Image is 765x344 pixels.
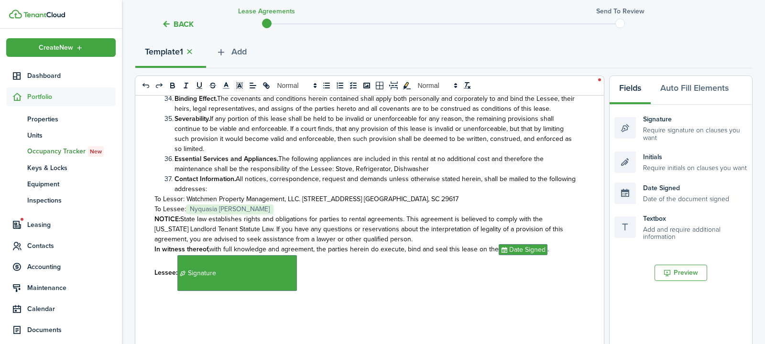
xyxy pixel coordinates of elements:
span: Units [27,130,116,140]
button: clean [460,80,474,91]
button: Auto Fill Elements [651,76,738,105]
button: Add [206,40,256,68]
strong: Lessee: [154,268,177,278]
span: Dashboard [27,71,116,81]
span: The covenants and conditions herein contained shall apply both personally and corporately to and ... [175,94,575,114]
span: State law establishes rights and obligations for parties to rental agreements. This agreement is ... [154,214,563,244]
button: underline [193,80,206,91]
strong: Essential Services and Appliances. [175,154,278,164]
span: Nyquasia [PERSON_NAME] [186,204,273,214]
strong: In witness thereof, [154,244,209,254]
a: Inspections [6,192,116,208]
a: Dashboard [6,66,116,85]
strong: Contact Information. [175,174,236,184]
span: Properties [27,114,116,124]
span: Occupancy Tracker [27,146,116,157]
button: list: check [347,80,360,91]
span: Documents [27,325,116,335]
strong: Template [145,45,180,58]
button: Open menu [6,38,116,57]
span: Maintenance [27,283,116,293]
button: Back [162,19,194,29]
span: Leasing [27,220,116,230]
button: redo: redo [153,80,166,91]
button: list: bullet [320,80,333,91]
button: undo: undo [139,80,153,91]
button: image [360,80,373,91]
span: Keys & Locks [27,163,116,173]
span: Create New [39,44,73,51]
button: Preview [655,265,707,281]
button: strike [206,80,219,91]
span: Portfolio [27,92,116,102]
button: pageBreak [387,80,400,91]
span: To Lessor: Watchmen Property Management, LLC. [STREET_ADDRESS] [GEOGRAPHIC_DATA], SC 29617 [154,194,459,204]
button: italic [179,80,193,91]
strong: Binding Effect. [175,94,217,104]
img: TenantCloud [9,10,22,19]
h3: Send to review [596,6,645,16]
button: bold [166,80,179,91]
span: New [90,147,102,156]
span: If any portion of this lease shall be held to be invalid or unenforceable for any reason, the rem... [175,114,572,154]
a: Keys & Locks [6,160,116,176]
strong: 1 [180,45,183,58]
button: list: ordered [333,80,347,91]
a: Units [6,127,116,143]
button: link [260,80,273,91]
span: Calendar [27,304,116,314]
strong: NOTICE: [154,214,180,224]
span: The following appliances are included in this rental at no additional cost and therefore the main... [175,154,544,174]
span: Inspections [27,195,116,205]
span: Add [231,45,247,58]
span: Equipment [27,179,116,189]
button: Close tab [183,46,197,57]
span: with full knowledge and agreement, the parties herein do execute, bind and seal this lease on the [209,244,499,254]
a: Properties [6,111,116,127]
button: table-better [373,80,387,91]
span: To Lessee: [154,204,186,214]
a: Equipment [6,176,116,192]
img: TenantCloud [23,12,65,18]
span: Accounting [27,262,116,272]
span: . [547,244,549,254]
button: toggleMarkYellow: markYellow [400,80,414,91]
span: Contacts [27,241,116,251]
strong: Severability. [175,114,210,124]
span: All notices, correspondence, request and demands unless otherwise stated herein, shall be mailed ... [175,174,576,194]
button: Fields [610,76,651,105]
h3: Lease Agreements [238,6,295,16]
a: Occupancy TrackerNew [6,143,116,160]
